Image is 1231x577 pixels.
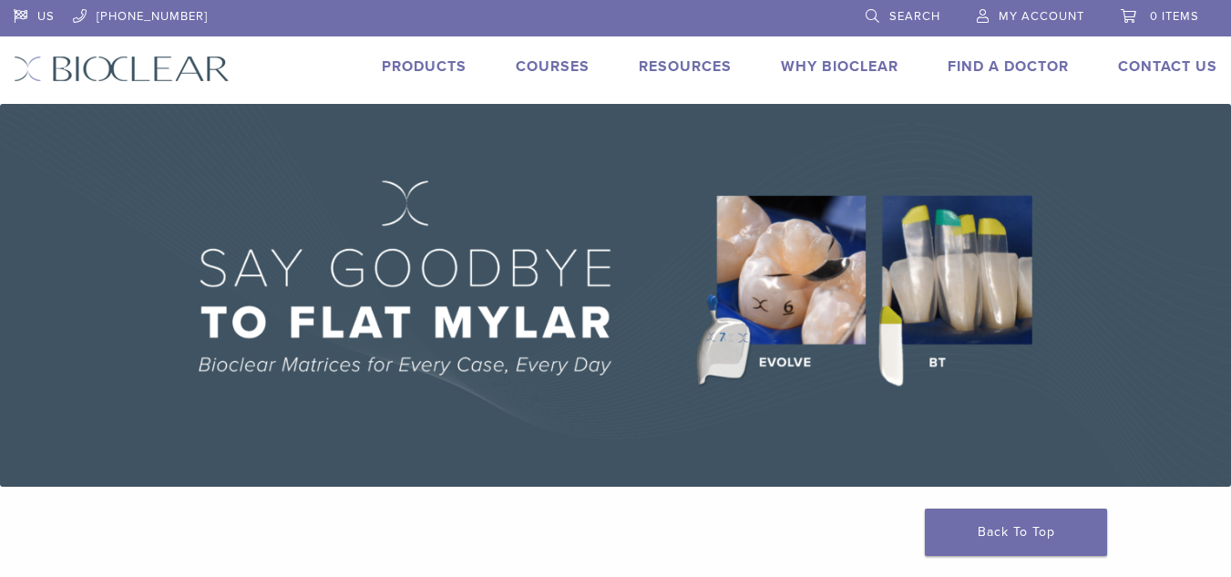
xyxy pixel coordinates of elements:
a: Contact Us [1118,57,1217,76]
a: Why Bioclear [781,57,898,76]
a: Find A Doctor [948,57,1069,76]
a: Courses [516,57,590,76]
img: Bioclear [14,56,230,82]
span: 0 items [1150,9,1199,24]
span: My Account [999,9,1084,24]
a: Products [382,57,467,76]
a: Back To Top [925,509,1107,556]
a: Resources [639,57,732,76]
span: Search [889,9,940,24]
